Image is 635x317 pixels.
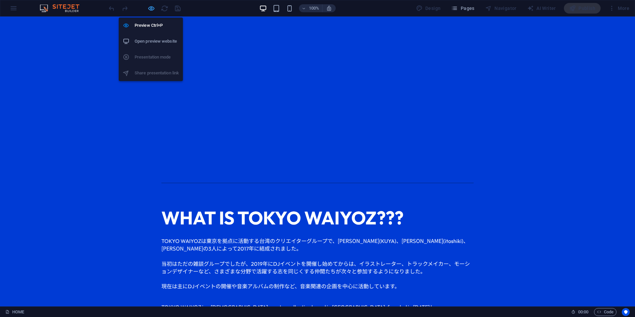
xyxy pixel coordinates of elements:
[237,229,249,235] span: 2017
[299,4,322,12] button: 100%
[451,5,474,12] span: Pages
[273,244,280,251] span: DJ
[571,308,589,316] h6: Session time
[135,37,179,45] h6: Open preview website
[578,308,588,316] span: 00 00
[161,221,201,228] span: TOKYO WAIYOZ
[161,220,474,258] h6: は東京を拠点に活動する台湾のクリエイターグループで、[PERSON_NAME] 、[PERSON_NAME] 、[PERSON_NAME]の 人によって 年に結成されました。 当初はただの雑談グ...
[583,309,584,314] span: :
[594,308,616,316] button: Code
[5,308,24,316] a: Click to cancel selection. Double-click to open Pages
[622,308,630,316] button: Usercentrics
[413,3,444,14] div: Design (Ctrl+Alt+Y)
[38,4,88,12] img: Editor Logo
[188,266,194,273] span: DJ
[135,21,179,29] h6: Preview Ctrl+P
[448,3,477,14] button: Pages
[161,188,474,215] h1: WHAT IS TOKYO WAIYOZ???
[251,244,263,251] span: 2019
[379,221,396,228] span: (KUYA)
[161,266,474,273] h6: 現在は主に イベントの開催や音楽アルバムの制作など、音楽関連の企画を中心に活動しています。
[597,308,614,316] span: Code
[309,4,319,12] h6: 100%
[326,5,332,11] i: On resize automatically adjust zoom level to fit chosen device.
[443,221,463,228] span: (itoshiki)
[208,229,211,235] span: 3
